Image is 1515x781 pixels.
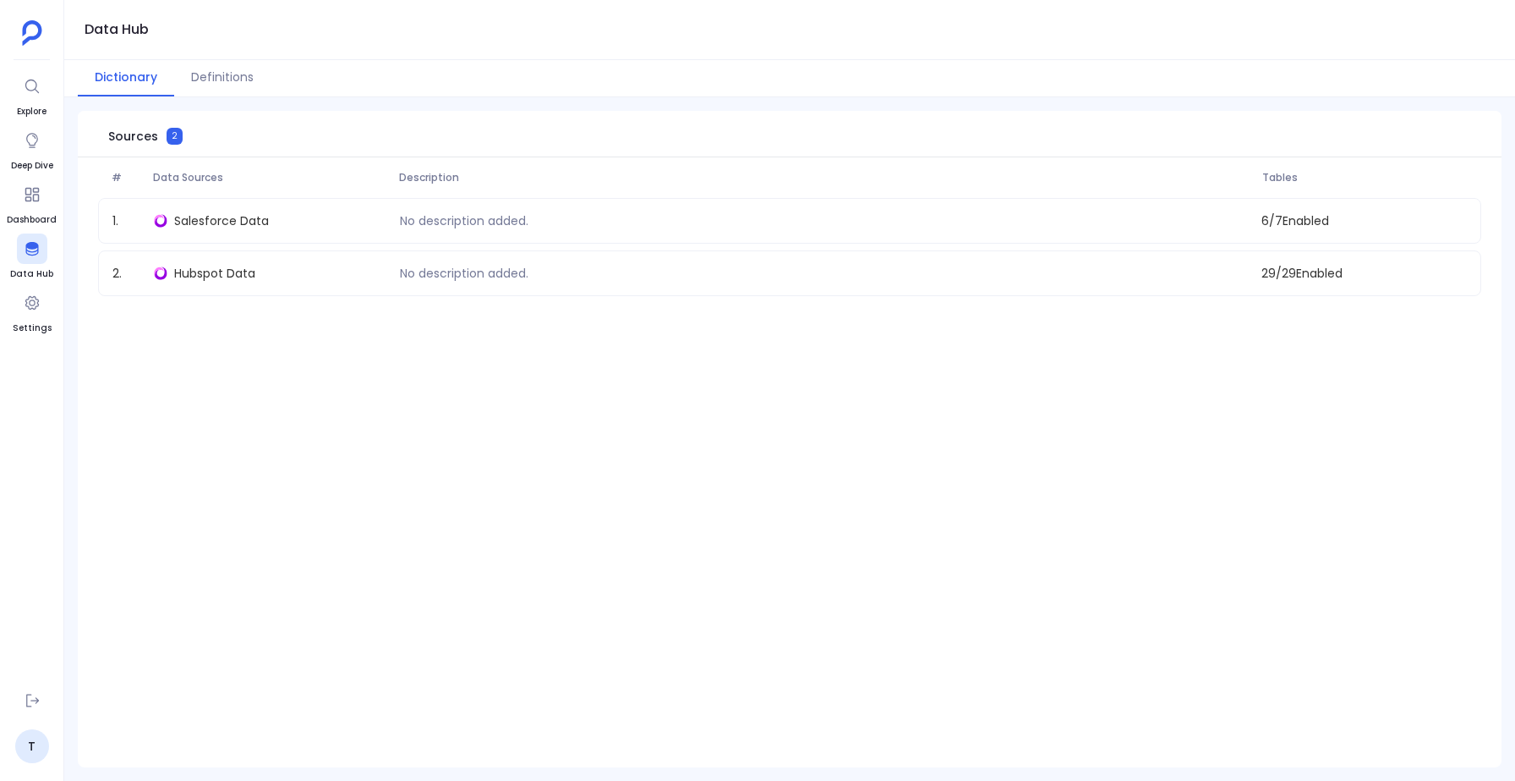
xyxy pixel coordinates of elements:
span: Deep Dive [11,159,53,173]
a: T [15,729,49,763]
span: Settings [13,322,52,335]
span: 6 / 7 Enabled [1255,212,1474,230]
span: Sources [108,128,158,145]
span: Description [392,171,1255,184]
p: No description added. [393,265,535,283]
a: Deep Dive [11,125,53,173]
span: Salesforce Data [174,212,269,229]
a: Settings [13,288,52,335]
span: Dashboard [7,213,57,227]
span: 29 / 29 Enabled [1255,265,1474,283]
button: Dictionary [78,60,174,96]
span: 2 [167,128,183,145]
span: Explore [17,105,47,118]
span: Data Sources [146,171,393,184]
h1: Data Hub [85,18,149,41]
span: 2 . [106,265,147,283]
a: Dashboard [7,179,57,227]
span: Data Hub [10,267,53,281]
span: # [105,171,146,184]
span: Hubspot Data [174,265,255,282]
button: Definitions [174,60,271,96]
img: petavue logo [22,20,42,46]
span: 1 . [106,212,147,230]
p: No description added. [393,212,535,230]
span: Tables [1255,171,1474,184]
a: Data Hub [10,234,53,281]
a: Explore [17,71,47,118]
